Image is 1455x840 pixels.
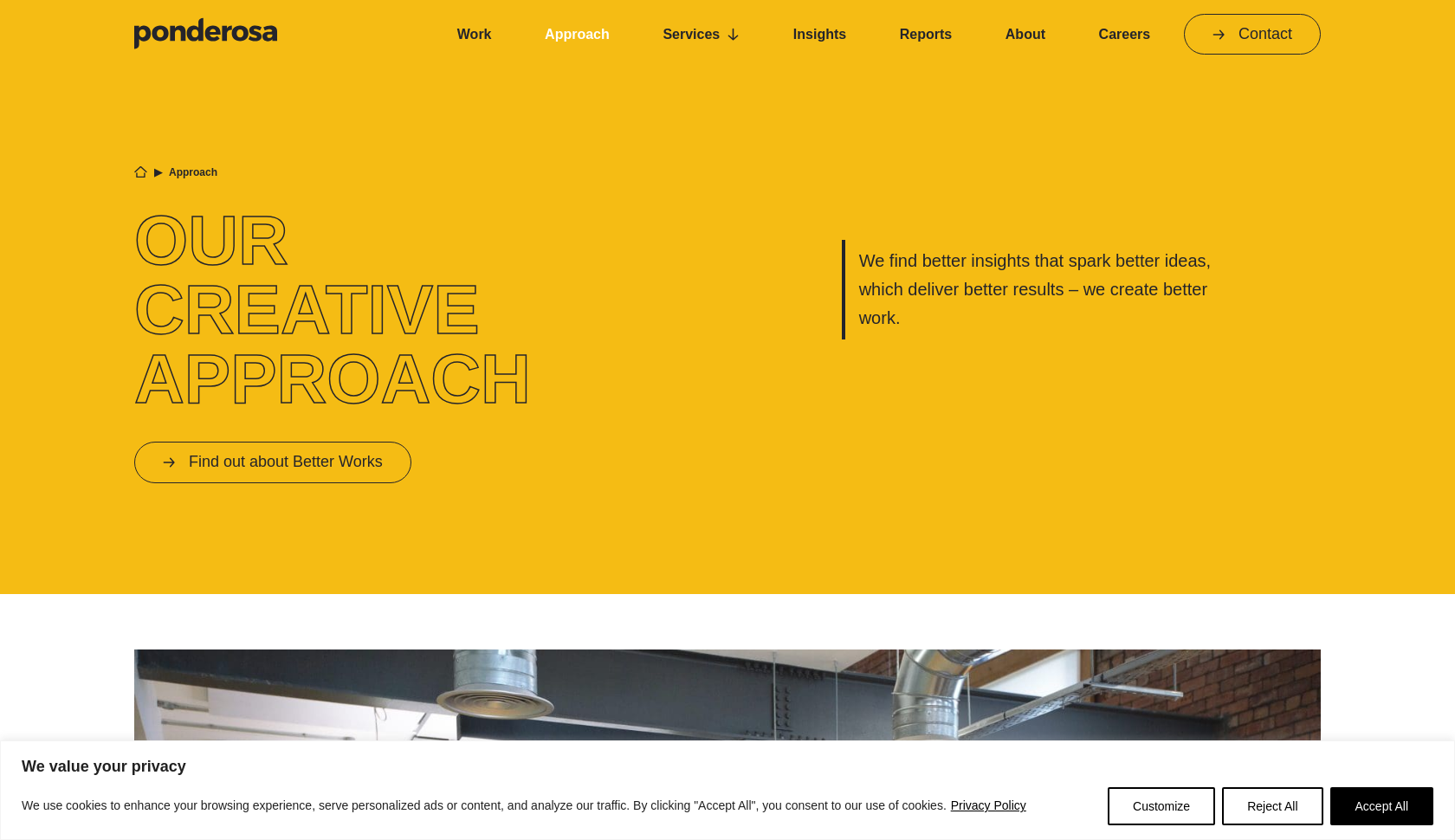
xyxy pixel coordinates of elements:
p: We find better insights that spark better ideas, which deliver better results – we create better ... [859,247,1220,333]
a: Home [134,165,147,178]
button: Reject All [1222,787,1322,825]
a: About [986,16,1065,53]
a: Privacy Policy [950,795,1027,816]
a: Reports [880,16,972,53]
li: Approach [169,167,217,178]
h1: Our Creative Approach [134,206,613,414]
a: Careers [1079,16,1170,53]
button: Accept All [1330,787,1433,825]
a: Go to homepage [134,17,411,52]
a: Services [643,16,760,53]
a: Work [437,16,511,53]
p: We use cookies to enhance your browsing experience, serve personalized ads or content, and analyz... [22,795,1027,816]
a: Find out about Better Works [134,442,411,482]
li: ▶︎ [154,167,162,178]
a: Insights [773,16,866,53]
p: We value your privacy [22,756,1433,777]
a: Approach [525,16,629,53]
button: Customize [1108,787,1215,825]
a: Contact [1184,14,1321,55]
